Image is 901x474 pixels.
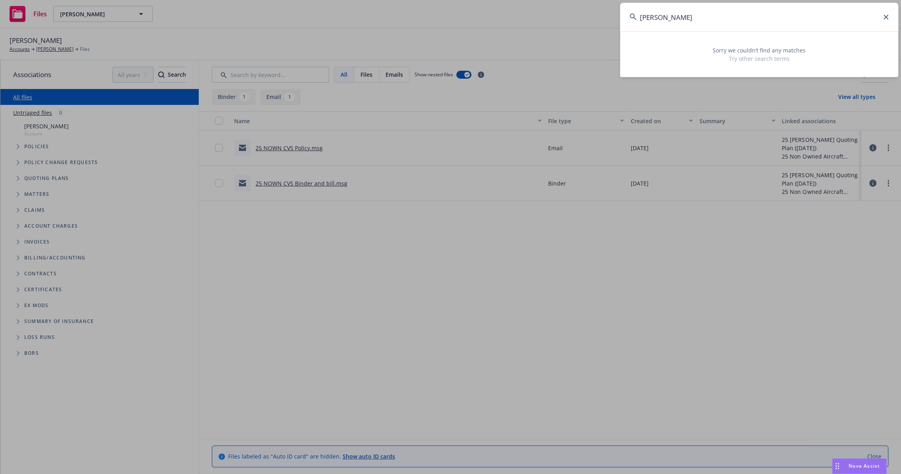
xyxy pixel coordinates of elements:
[832,459,842,474] div: Drag to move
[620,3,898,31] input: Search...
[630,46,889,54] span: Sorry we couldn’t find any matches
[630,54,889,63] span: Try other search terms
[832,458,887,474] button: Nova Assist
[849,462,880,469] span: Nova Assist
